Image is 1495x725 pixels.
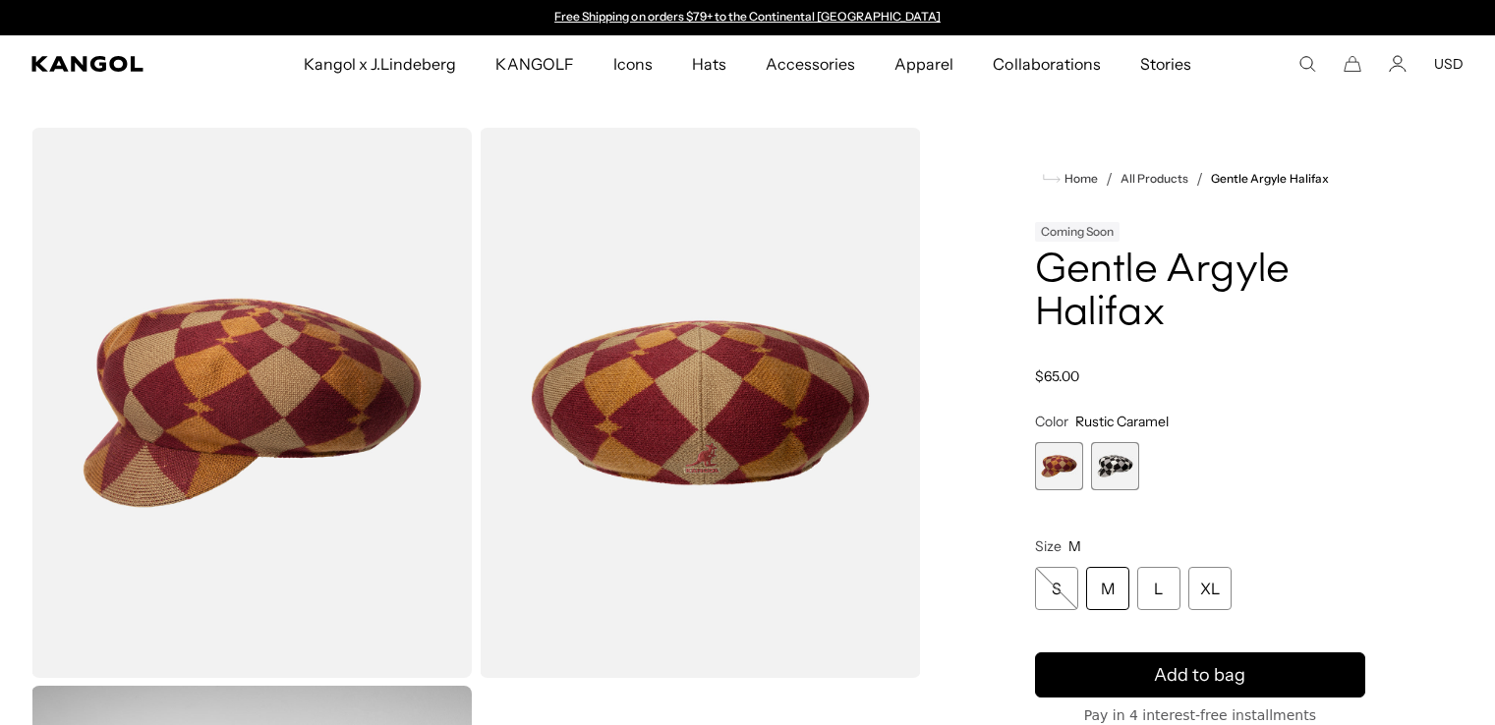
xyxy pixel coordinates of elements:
div: M [1086,567,1129,610]
nav: breadcrumbs [1035,167,1365,191]
a: All Products [1121,172,1188,186]
h1: Gentle Argyle Halifax [1035,250,1365,336]
span: M [1068,537,1081,555]
span: Color [1035,413,1068,430]
div: XL [1188,567,1232,610]
summary: Search here [1298,55,1316,73]
div: L [1137,567,1180,610]
button: USD [1434,55,1464,73]
span: Accessories [766,35,855,92]
div: Coming Soon [1035,222,1120,242]
div: S [1035,567,1078,610]
img: color-rustic-caramel [480,128,920,678]
div: 1 of 2 [1035,442,1083,490]
a: Kangol [31,56,200,72]
span: Apparel [894,35,953,92]
li: / [1098,167,1113,191]
a: Home [1043,170,1098,188]
a: Gentle Argyle Halifax [1211,172,1329,186]
span: Stories [1140,35,1191,92]
label: Rustic Caramel [1035,442,1083,490]
a: Collaborations [973,35,1120,92]
a: Accessories [746,35,875,92]
a: Apparel [875,35,973,92]
span: Collaborations [993,35,1100,92]
button: Add to bag [1035,652,1365,697]
a: Stories [1121,35,1211,92]
span: KANGOLF [495,35,573,92]
span: $65.00 [1035,367,1079,385]
div: 2 of 2 [1091,442,1139,490]
label: Black [1091,442,1139,490]
a: Icons [594,35,672,92]
slideshow-component: Announcement bar [546,10,950,26]
div: Announcement [546,10,950,26]
a: KANGOLF [476,35,593,92]
a: Hats [672,35,746,92]
span: Size [1035,537,1062,555]
li: / [1188,167,1203,191]
button: Cart [1344,55,1361,73]
img: color-rustic-caramel [31,128,472,678]
span: Kangol x J.Lindeberg [304,35,457,92]
span: Home [1061,172,1098,186]
span: Icons [613,35,653,92]
span: Rustic Caramel [1075,413,1169,430]
a: Kangol x J.Lindeberg [284,35,477,92]
span: Add to bag [1154,662,1245,689]
span: Hats [692,35,726,92]
a: Account [1389,55,1407,73]
a: Free Shipping on orders $79+ to the Continental [GEOGRAPHIC_DATA] [554,9,941,24]
div: 1 of 2 [546,10,950,26]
